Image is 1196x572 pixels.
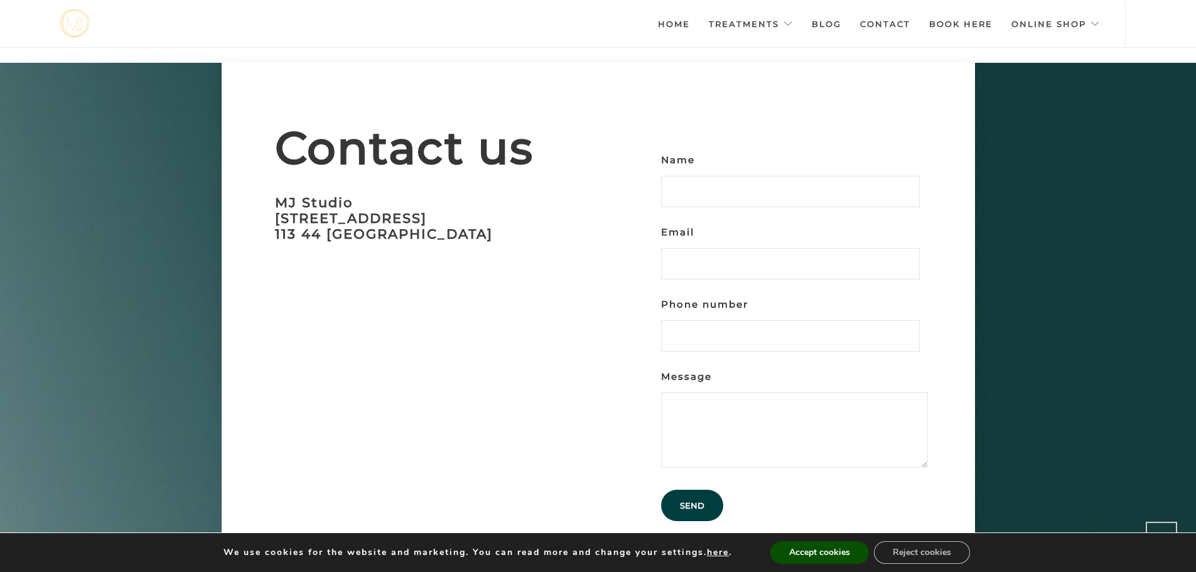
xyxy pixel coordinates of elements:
[929,2,993,46] a: Book here
[661,151,984,521] form: Contact form
[893,546,951,558] font: Reject cookies
[60,9,89,38] a: mjstudio mjstudio mjstudio
[709,19,779,29] font: Treatments
[658,19,690,29] font: Home
[812,2,841,46] a: Blog
[658,2,690,46] a: Home
[860,2,910,46] a: Contact
[661,248,920,279] input: Email
[860,19,910,29] font: Contact
[789,546,850,558] font: Accept cookies
[275,120,534,175] font: Contact us
[661,392,928,468] textarea: Message
[224,546,707,558] font: We use cookies for the website and marketing. You can read more and change your settings.
[661,320,920,352] input: Phone number
[1011,19,1086,29] font: Online shop
[929,19,993,29] font: Book here
[661,490,723,521] input: Send
[812,19,841,29] font: Blog
[661,370,712,382] font: Message
[275,195,353,210] font: MJ Studio
[275,210,427,226] font: [STREET_ADDRESS]
[1011,2,1100,46] a: Online shop
[60,9,89,38] img: mjstudio
[707,547,729,558] button: here
[661,298,748,310] font: Phone number
[275,226,493,242] font: 113 44 [GEOGRAPHIC_DATA]
[874,541,970,564] button: Reject cookies
[661,226,694,238] font: Email
[661,154,695,166] font: Name
[770,541,869,564] button: Accept cookies
[729,546,732,558] font: .
[707,546,729,558] font: here
[709,2,793,46] a: Treatments
[661,176,920,207] input: Name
